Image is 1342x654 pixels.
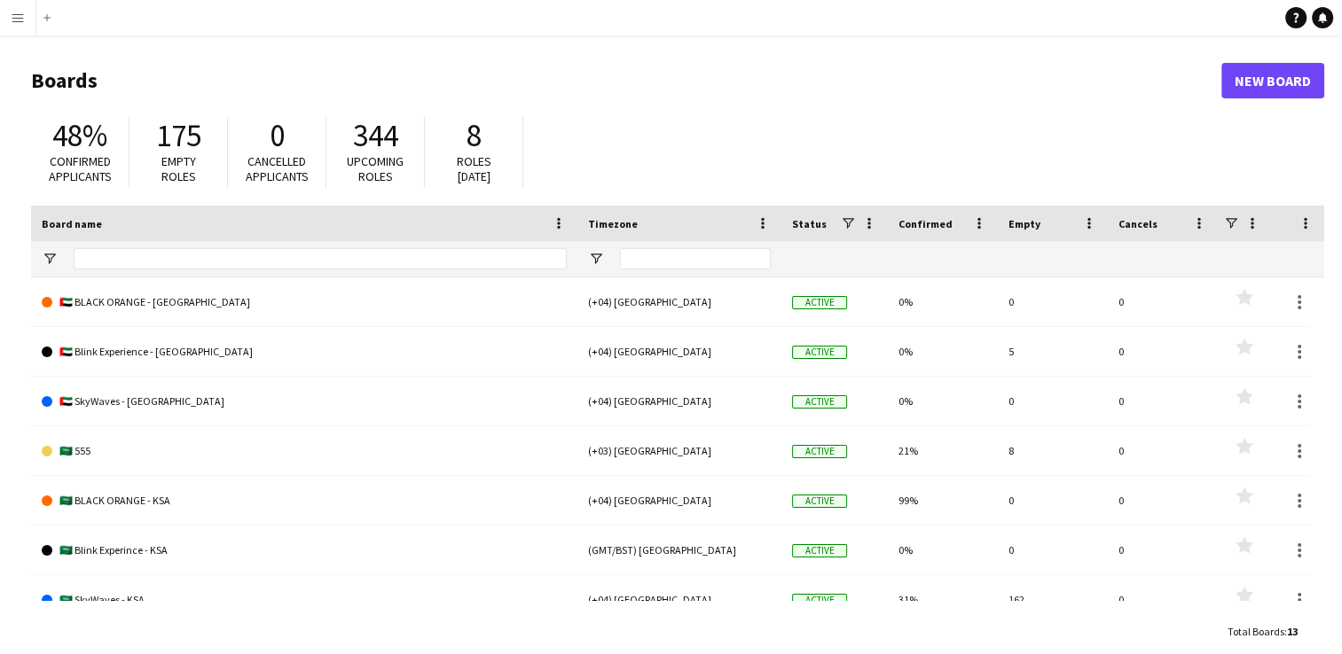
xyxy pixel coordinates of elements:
div: 0 [1108,526,1218,574]
span: Active [792,346,847,359]
a: New Board [1221,63,1324,98]
span: Roles [DATE] [457,153,491,184]
div: 0 [1108,277,1218,326]
span: Confirmed applicants [49,153,112,184]
span: 48% [52,116,107,155]
span: 0 [270,116,285,155]
div: 0 [998,526,1108,574]
span: Empty roles [161,153,196,184]
div: (+04) [GEOGRAPHIC_DATA] [577,277,781,326]
a: 🇦🇪 BLACK ORANGE - [GEOGRAPHIC_DATA] [42,277,567,327]
span: Active [792,494,847,508]
span: Upcoming roles [347,153,404,184]
div: 0 [1108,377,1218,425]
button: Open Filter Menu [42,251,58,267]
div: 0% [888,277,998,326]
a: 🇸🇦 SkyWaves - KSA [42,575,567,625]
div: 162 [998,575,1108,624]
span: Board name [42,217,102,230]
div: 99% [888,476,998,525]
span: Timezone [588,217,638,230]
div: 0 [1108,575,1218,624]
a: 🇦🇪 Blink Experience - [GEOGRAPHIC_DATA] [42,327,567,377]
div: 5 [998,327,1108,376]
span: Active [792,395,847,409]
span: Confirmed [899,217,953,230]
div: (+03) [GEOGRAPHIC_DATA] [577,426,781,475]
span: Empty [1008,217,1040,230]
a: 🇸🇦 BLACK ORANGE - KSA [42,476,567,526]
a: 🇸🇦 Blink Experince - KSA [42,526,567,575]
a: 🇦🇪 SkyWaves - [GEOGRAPHIC_DATA] [42,377,567,426]
span: Cancelled applicants [246,153,309,184]
span: 13 [1287,625,1298,638]
span: 344 [353,116,398,155]
div: 0 [1108,476,1218,525]
div: (+04) [GEOGRAPHIC_DATA] [577,575,781,624]
input: Timezone Filter Input [620,248,771,269]
div: 0 [998,277,1108,326]
span: 8 [467,116,482,155]
div: 21% [888,426,998,475]
div: 0 [1108,426,1218,475]
div: (+04) [GEOGRAPHIC_DATA] [577,476,781,525]
div: 0 [998,377,1108,425]
span: 175 [156,116,201,155]
button: Open Filter Menu [588,251,604,267]
div: (GMT/BST) [GEOGRAPHIC_DATA] [577,526,781,574]
a: 🇸🇦 555 [42,426,567,476]
div: (+04) [GEOGRAPHIC_DATA] [577,327,781,376]
div: 0 [1108,327,1218,376]
span: Active [792,594,847,607]
span: Active [792,296,847,309]
span: Status [792,217,827,230]
div: 0% [888,377,998,425]
div: : [1228,614,1298,649]
div: 8 [998,426,1108,475]
div: (+04) [GEOGRAPHIC_DATA] [577,377,781,425]
div: 0 [998,476,1108,525]
div: 31% [888,575,998,624]
div: 0% [888,327,998,376]
input: Board name Filter Input [74,248,567,269]
span: Cancels [1118,217,1158,230]
span: Active [792,544,847,557]
h1: Boards [31,67,1221,94]
div: 0% [888,526,998,574]
span: Total Boards [1228,625,1284,638]
span: Active [792,445,847,458]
